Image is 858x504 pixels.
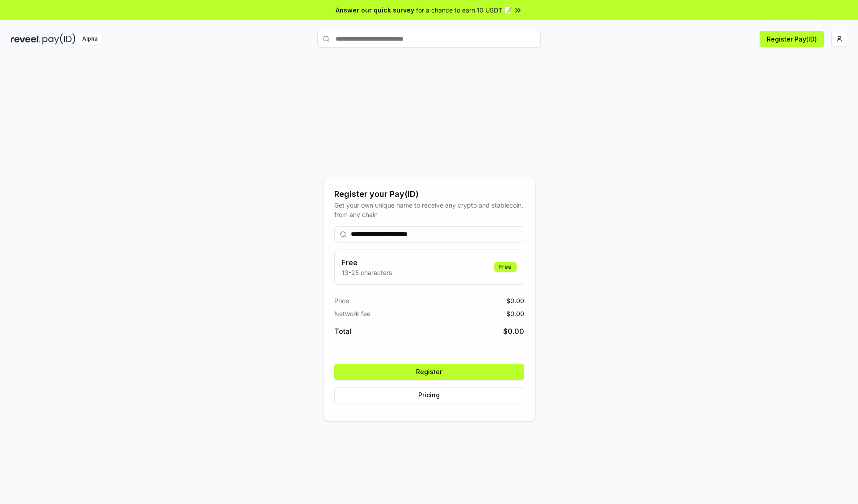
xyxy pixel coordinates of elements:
[342,257,392,268] h3: Free
[11,33,41,45] img: reveel_dark
[42,33,76,45] img: pay_id
[334,387,524,403] button: Pricing
[760,31,824,47] button: Register Pay(ID)
[334,364,524,380] button: Register
[506,296,524,305] span: $ 0.00
[334,188,524,200] div: Register your Pay(ID)
[506,309,524,318] span: $ 0.00
[334,200,524,219] div: Get your own unique name to receive any crypto and stablecoin, from any chain
[494,262,517,272] div: Free
[342,268,392,277] p: 13-25 characters
[77,33,102,45] div: Alpha
[334,296,349,305] span: Price
[503,326,524,337] span: $ 0.00
[334,309,370,318] span: Network fee
[416,5,512,15] span: for a chance to earn 10 USDT 📝
[334,326,351,337] span: Total
[336,5,414,15] span: Answer our quick survey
